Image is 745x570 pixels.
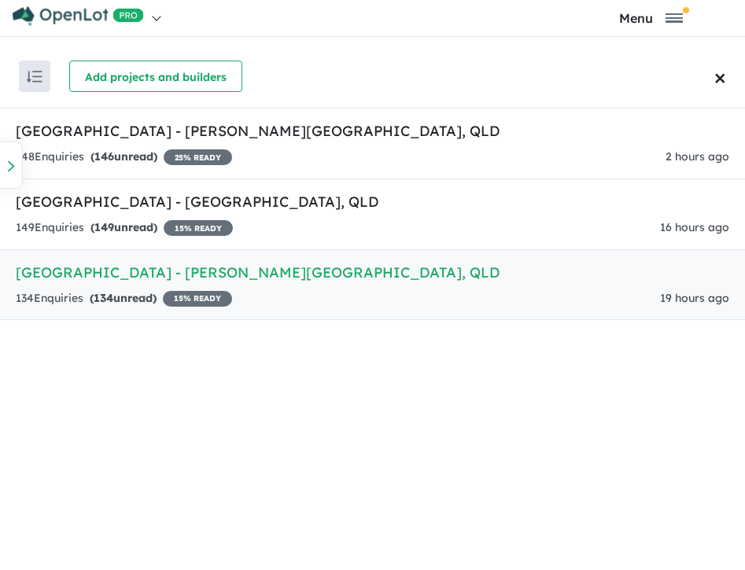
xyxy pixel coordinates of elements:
[16,289,232,308] div: 134 Enquir ies
[69,61,242,92] button: Add projects and builders
[13,6,144,26] img: Openlot PRO Logo White
[16,148,232,167] div: 148 Enquir ies
[94,291,113,305] span: 134
[714,57,726,97] span: ×
[710,45,745,108] button: Close
[94,220,114,234] span: 149
[90,291,157,305] strong: ( unread)
[666,149,729,164] span: 2 hours ago
[660,220,729,234] span: 16 hours ago
[164,149,232,165] span: 25 % READY
[16,219,233,237] div: 149 Enquir ies
[561,10,741,25] button: Toggle navigation
[163,291,232,307] span: 15 % READY
[16,191,729,212] h5: [GEOGRAPHIC_DATA] - [GEOGRAPHIC_DATA] , QLD
[27,71,42,83] img: sort.svg
[94,149,114,164] span: 146
[90,149,157,164] strong: ( unread)
[16,120,729,142] h5: [GEOGRAPHIC_DATA] - [PERSON_NAME][GEOGRAPHIC_DATA] , QLD
[660,291,729,305] span: 19 hours ago
[164,220,233,236] span: 15 % READY
[90,220,157,234] strong: ( unread)
[16,262,729,283] h5: [GEOGRAPHIC_DATA] - [PERSON_NAME][GEOGRAPHIC_DATA] , QLD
